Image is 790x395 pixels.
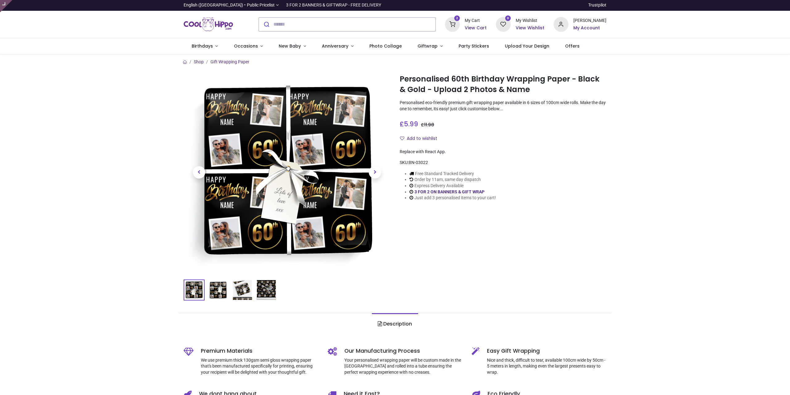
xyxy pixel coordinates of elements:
img: BN-03022-04 [256,280,276,300]
a: Occasions [226,38,271,54]
a: Trustpilot [588,2,606,8]
p: We use premium thick 130gsm semi gloss wrapping paper that's been manufactured specifically for p... [201,357,318,376]
a: Logo of Cool Hippo [184,16,233,33]
a: Next [360,103,390,242]
a: Anniversary [314,38,361,54]
img: Personalised 60th Birthday Wrapping Paper - Black & Gold - Upload 2 Photos & Name [184,280,204,300]
div: 3 FOR 2 BANNERS & GIFTWRAP - FREE DELIVERY [286,2,381,8]
span: New Baby [279,43,301,49]
a: Description [372,313,418,335]
a: View Wishlist [516,25,544,31]
div: SKU: [400,160,606,166]
h5: Easy Gift Wrapping [487,347,606,355]
div: My Wishlist [516,18,544,24]
sup: 2 [454,15,460,21]
li: Free Standard Tracked Delivery [410,171,496,177]
a: 3 FOR 2 ON BANNERS & GIFT WRAP [414,189,484,194]
a: 0 [496,21,511,26]
h5: Our Manufacturing Process [344,347,463,355]
p: Personalised eco-friendly premium gift wrapping paper available in 6 sizes of 100cm wide rolls. M... [400,100,606,112]
span: Previous [193,166,205,179]
img: BN-03022-02 [208,280,228,300]
a: 2 [445,21,460,26]
span: Offers [565,43,580,49]
a: Giftwrap [410,38,451,54]
span: Anniversary [322,43,348,49]
li: Just add 3 personalised items to your cart! [410,195,496,201]
a: View Cart [465,25,487,31]
li: Express Delivery Available [410,183,496,189]
button: Add to wishlistAdd to wishlist [400,133,443,144]
div: Replace with React App. [400,149,606,155]
span: 11.98 [424,122,434,128]
span: Public Pricelist [247,2,275,8]
a: Shop [194,59,204,64]
p: Nice and thick, difficult to tear, available 100cm wide by 50cm - 5 meters in length, making even... [487,357,606,376]
img: Personalised 60th Birthday Wrapping Paper - Black & Gold - Upload 2 Photos & Name [187,73,387,272]
li: Order by 11am, same day dispatch [410,177,496,183]
span: Upload Your Design [505,43,549,49]
div: My Cart [465,18,487,24]
a: English ([GEOGRAPHIC_DATA]) •Public Pricelist [184,2,279,8]
span: 5.99 [404,120,418,128]
a: My Account [573,25,606,31]
p: Your personalised wrapping paper will be custom made in the [GEOGRAPHIC_DATA] and rolled into a t... [344,357,463,376]
span: Photo Collage [369,43,402,49]
a: New Baby [271,38,314,54]
i: Add to wishlist [400,136,404,141]
span: £ [421,122,434,128]
span: Occasions [234,43,258,49]
button: Submit [259,18,273,31]
span: Birthdays [192,43,213,49]
h5: Premium Materials [201,347,318,355]
a: Gift Wrapping Paper [210,59,249,64]
img: Cool Hippo [184,16,233,33]
img: BN-03022-03 [232,280,252,300]
span: Party Stickers [459,43,489,49]
div: [PERSON_NAME] [573,18,606,24]
span: £ [400,120,418,128]
span: BN-03022 [409,160,428,165]
h1: Personalised 60th Birthday Wrapping Paper - Black & Gold - Upload 2 Photos & Name [400,74,606,95]
span: Giftwrap [418,43,438,49]
sup: 0 [505,15,511,21]
a: Birthdays [184,38,226,54]
a: Previous [184,103,214,242]
span: Next [369,166,381,179]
